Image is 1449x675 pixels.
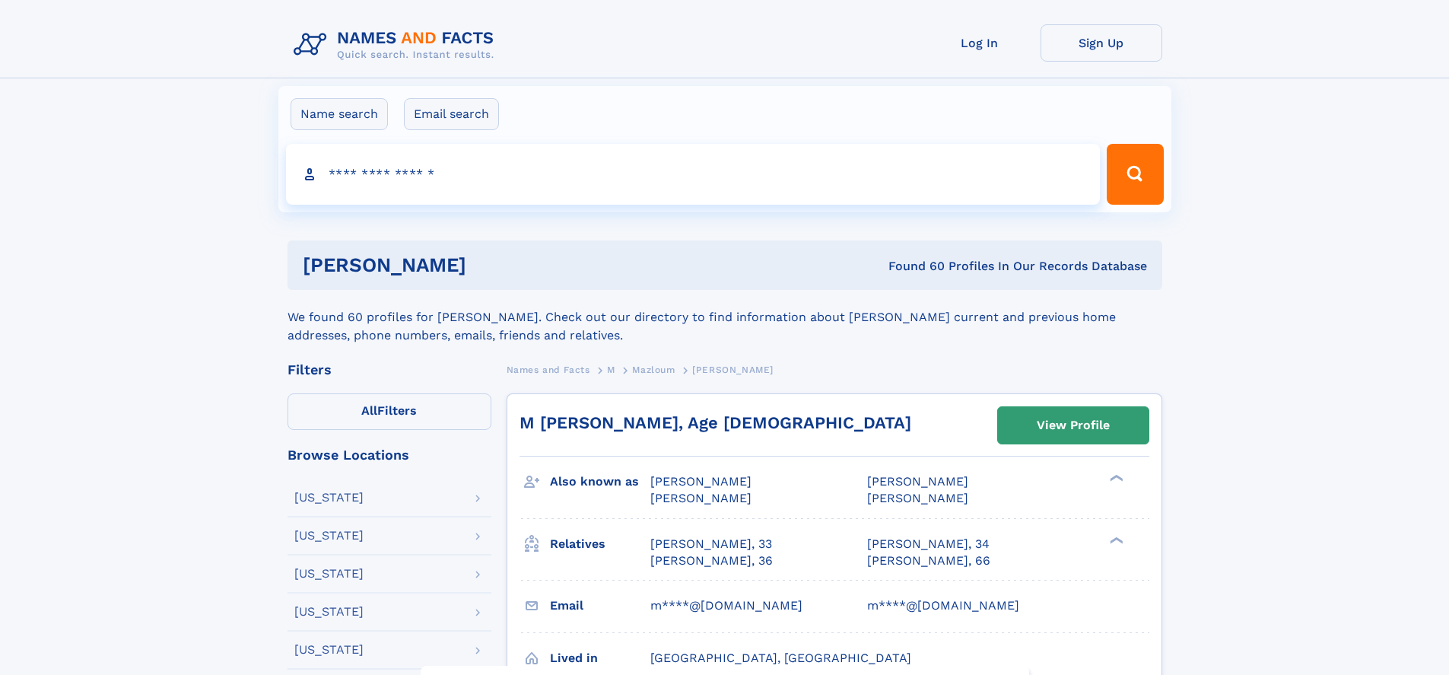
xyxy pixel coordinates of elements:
[1106,473,1124,483] div: ❯
[288,393,491,430] label: Filters
[288,24,507,65] img: Logo Names and Facts
[361,403,377,418] span: All
[867,536,990,552] a: [PERSON_NAME], 34
[867,491,968,505] span: [PERSON_NAME]
[650,552,773,569] a: [PERSON_NAME], 36
[607,360,615,379] a: M
[288,448,491,462] div: Browse Locations
[1106,535,1124,545] div: ❯
[507,360,590,379] a: Names and Facts
[650,651,911,665] span: [GEOGRAPHIC_DATA], [GEOGRAPHIC_DATA]
[692,365,774,375] span: [PERSON_NAME]
[650,491,752,505] span: [PERSON_NAME]
[294,568,364,580] div: [US_STATE]
[303,256,678,275] h1: [PERSON_NAME]
[607,365,615,375] span: M
[650,474,752,489] span: [PERSON_NAME]
[288,290,1162,345] div: We found 60 profiles for [PERSON_NAME]. Check out our directory to find information about [PERSON...
[550,645,650,671] h3: Lived in
[867,552,990,569] a: [PERSON_NAME], 66
[520,413,911,432] a: M [PERSON_NAME], Age [DEMOGRAPHIC_DATA]
[998,407,1149,444] a: View Profile
[1037,408,1110,443] div: View Profile
[550,531,650,557] h3: Relatives
[919,24,1041,62] a: Log In
[550,593,650,619] h3: Email
[1107,144,1163,205] button: Search Button
[632,360,675,379] a: Mazloum
[404,98,499,130] label: Email search
[294,644,364,656] div: [US_STATE]
[550,469,650,495] h3: Also known as
[677,258,1147,275] div: Found 60 Profiles In Our Records Database
[286,144,1101,205] input: search input
[294,606,364,618] div: [US_STATE]
[632,365,675,375] span: Mazloum
[288,363,491,377] div: Filters
[650,536,772,552] a: [PERSON_NAME], 33
[867,474,968,489] span: [PERSON_NAME]
[294,530,364,542] div: [US_STATE]
[294,492,364,504] div: [US_STATE]
[291,98,388,130] label: Name search
[1041,24,1162,62] a: Sign Up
